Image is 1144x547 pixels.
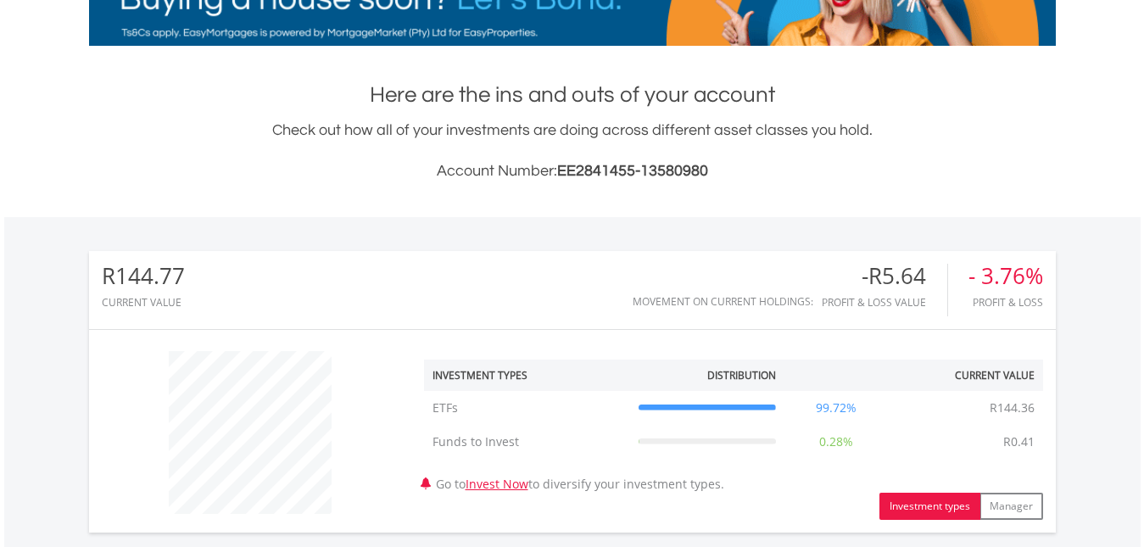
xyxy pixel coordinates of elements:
[784,391,888,425] td: 99.72%
[888,360,1043,391] th: Current Value
[879,493,980,520] button: Investment types
[89,119,1056,183] div: Check out how all of your investments are doing across different asset classes you hold.
[979,493,1043,520] button: Manager
[424,360,630,391] th: Investment Types
[557,163,708,179] span: EE2841455-13580980
[89,159,1056,183] h3: Account Number:
[968,264,1043,288] div: - 3.76%
[424,391,630,425] td: ETFs
[707,368,776,382] div: Distribution
[968,297,1043,308] div: Profit & Loss
[995,425,1043,459] td: R0.41
[102,297,185,308] div: CURRENT VALUE
[822,264,947,288] div: -R5.64
[466,476,528,492] a: Invest Now
[633,296,813,307] div: Movement on Current Holdings:
[981,391,1043,425] td: R144.36
[424,425,630,459] td: Funds to Invest
[89,80,1056,110] h1: Here are the ins and outs of your account
[784,425,888,459] td: 0.28%
[822,297,947,308] div: Profit & Loss Value
[102,264,185,288] div: R144.77
[411,343,1056,520] div: Go to to diversify your investment types.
